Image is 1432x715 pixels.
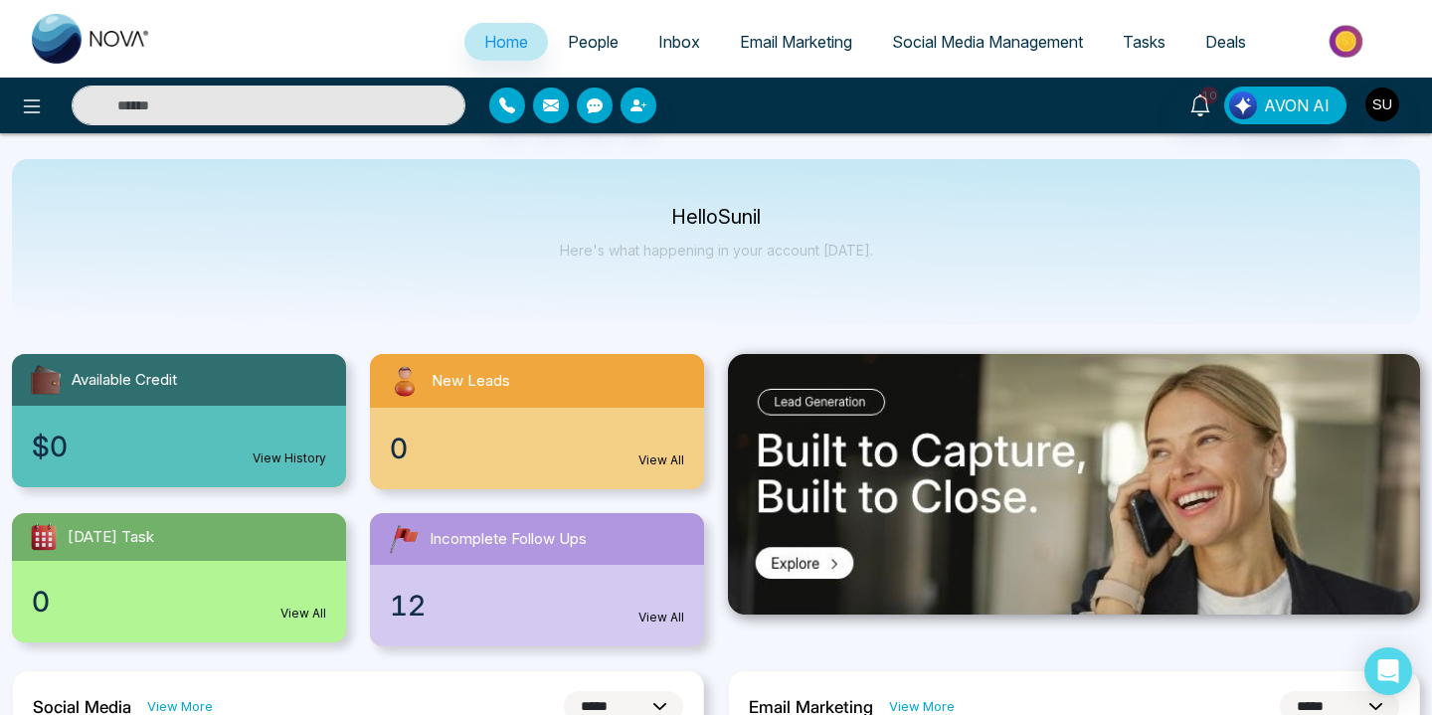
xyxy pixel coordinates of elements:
[638,23,720,61] a: Inbox
[386,521,422,557] img: followUps.svg
[658,32,700,52] span: Inbox
[358,513,716,646] a: Incomplete Follow Ups12View All
[720,23,872,61] a: Email Marketing
[560,209,873,226] p: Hello Sunil
[1229,91,1257,119] img: Lead Flow
[560,242,873,259] p: Here's what happening in your account [DATE].
[358,354,716,489] a: New Leads0View All
[1176,87,1224,121] a: 10
[872,23,1103,61] a: Social Media Management
[1123,32,1165,52] span: Tasks
[390,585,426,626] span: 12
[548,23,638,61] a: People
[32,426,68,467] span: $0
[28,521,60,553] img: todayTask.svg
[638,609,684,626] a: View All
[1264,93,1330,117] span: AVON AI
[484,32,528,52] span: Home
[568,32,619,52] span: People
[32,581,50,623] span: 0
[892,32,1083,52] span: Social Media Management
[1200,87,1218,104] span: 10
[1364,647,1412,695] div: Open Intercom Messenger
[1276,19,1420,64] img: Market-place.gif
[638,451,684,469] a: View All
[1365,88,1399,121] img: User Avatar
[32,14,151,64] img: Nova CRM Logo
[28,362,64,398] img: availableCredit.svg
[280,605,326,623] a: View All
[464,23,548,61] a: Home
[1205,32,1246,52] span: Deals
[253,449,326,467] a: View History
[68,526,154,549] span: [DATE] Task
[430,528,587,551] span: Incomplete Follow Ups
[390,428,408,469] span: 0
[728,354,1420,615] img: .
[1103,23,1185,61] a: Tasks
[72,369,177,392] span: Available Credit
[386,362,424,400] img: newLeads.svg
[1224,87,1346,124] button: AVON AI
[432,370,510,393] span: New Leads
[740,32,852,52] span: Email Marketing
[1185,23,1266,61] a: Deals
